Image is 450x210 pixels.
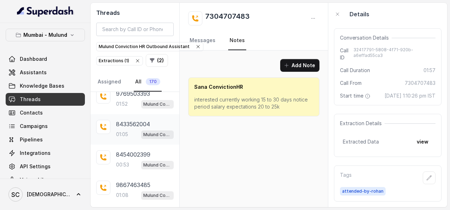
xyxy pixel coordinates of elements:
[280,59,319,72] button: Add Note
[146,54,168,67] button: (2)
[423,67,435,74] span: 01:57
[96,23,174,36] input: Search by Call ID or Phone Number
[116,131,128,138] p: 01:05
[96,72,122,92] a: Assigned
[143,192,172,199] p: Mulund Conviction HR Outbound Assistant
[340,80,362,87] span: Call From
[340,47,353,61] span: Call ID
[116,192,128,199] p: 01:08
[6,93,85,106] a: Threads
[20,176,55,183] span: Voices Library
[194,96,313,110] p: interested currently working 15 to 30 days notice period salary expectations 20 to 25k
[205,11,250,25] h2: 7304707483
[20,96,41,103] span: Threads
[6,174,85,186] a: Voices Library
[116,100,128,107] p: 01:52
[412,135,433,148] button: view
[99,57,140,64] div: Extractions ( 1 )
[23,31,67,39] p: Mumbai - Mulund
[340,67,370,74] span: Call Duration
[20,56,47,63] span: Dashboard
[6,66,85,79] a: Assistants
[340,92,372,99] span: Start time
[343,138,379,145] span: Extracted Data
[385,92,435,99] span: [DATE] 1:10:26 pm IST
[6,133,85,146] a: Pipelines
[20,150,51,157] span: Integrations
[188,31,319,50] nav: Tabs
[96,8,174,17] h2: Threads
[96,42,203,51] button: Mulund Conviction HR Outbound Assistant
[143,101,172,108] p: Mulund Conviction HR Outbound Assistant
[6,106,85,119] a: Contacts
[353,47,435,61] span: 32417791-5808-4f71-920b-a6effad55ca3
[6,185,85,204] a: [DEMOGRAPHIC_DATA]
[20,136,43,143] span: Pipelines
[20,82,64,89] span: Knowledge Bases
[20,69,47,76] span: Assistants
[6,80,85,92] a: Knowledge Bases
[11,191,20,198] text: SC
[194,83,243,91] p: Sana ConvictionHR
[6,53,85,65] a: Dashboard
[17,6,74,17] img: light.svg
[99,43,201,50] div: Mulund Conviction HR Outbound Assistant
[116,89,150,98] p: 9769503393
[146,78,160,85] span: 170
[96,56,143,65] button: Extractions (1)
[116,120,150,128] p: 8433562004
[116,181,150,189] p: 9867463485
[134,72,162,92] a: All170
[6,147,85,159] a: Integrations
[6,160,85,173] a: API Settings
[340,187,386,196] span: attended-by-rohan
[6,120,85,133] a: Campaigns
[340,34,392,41] span: Conversation Details
[116,150,150,159] p: 8454002399
[20,123,48,130] span: Campaigns
[6,29,85,41] button: Mumbai - Mulund
[143,162,172,169] p: Mulund Conviction HR Outbound Assistant
[116,161,129,168] p: 00:53
[405,80,435,87] span: 7304707483
[20,163,51,170] span: API Settings
[188,31,217,50] a: Messages
[228,31,246,50] a: Notes
[143,131,172,138] p: Mulund Conviction HR Outbound Assistant
[340,171,352,184] p: Tags
[20,109,43,116] span: Contacts
[340,120,385,127] span: Extraction Details
[96,72,174,92] nav: Tabs
[350,10,369,18] p: Details
[27,191,71,198] span: [DEMOGRAPHIC_DATA]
